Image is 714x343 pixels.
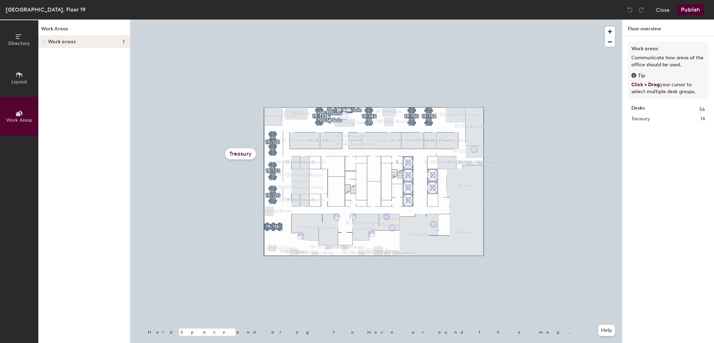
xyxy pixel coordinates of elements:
[631,45,705,53] h3: Work areas
[123,39,124,45] span: 1
[638,6,645,13] img: Redo
[622,20,714,36] h1: Floor overview
[38,25,130,36] h1: Work Areas
[598,325,615,336] button: Help
[631,54,705,68] p: Communicate how areas of the office should be used.
[12,79,27,85] span: Layout
[631,115,650,123] span: Treasury
[631,106,645,113] strong: Desks
[700,115,705,123] span: 14
[677,4,704,15] button: Publish
[6,117,32,123] span: Work Areas
[8,40,30,46] span: Directory
[631,81,705,95] p: your cursor to select multiple desk groups.
[6,5,85,14] div: [GEOGRAPHIC_DATA], Floor 19
[631,72,705,80] div: Tip
[626,6,633,13] img: Undo
[48,39,76,45] span: Work areas
[225,148,256,159] div: Treasury
[656,4,670,15] button: Close
[631,82,660,88] span: Click + Drag
[699,106,705,113] span: 56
